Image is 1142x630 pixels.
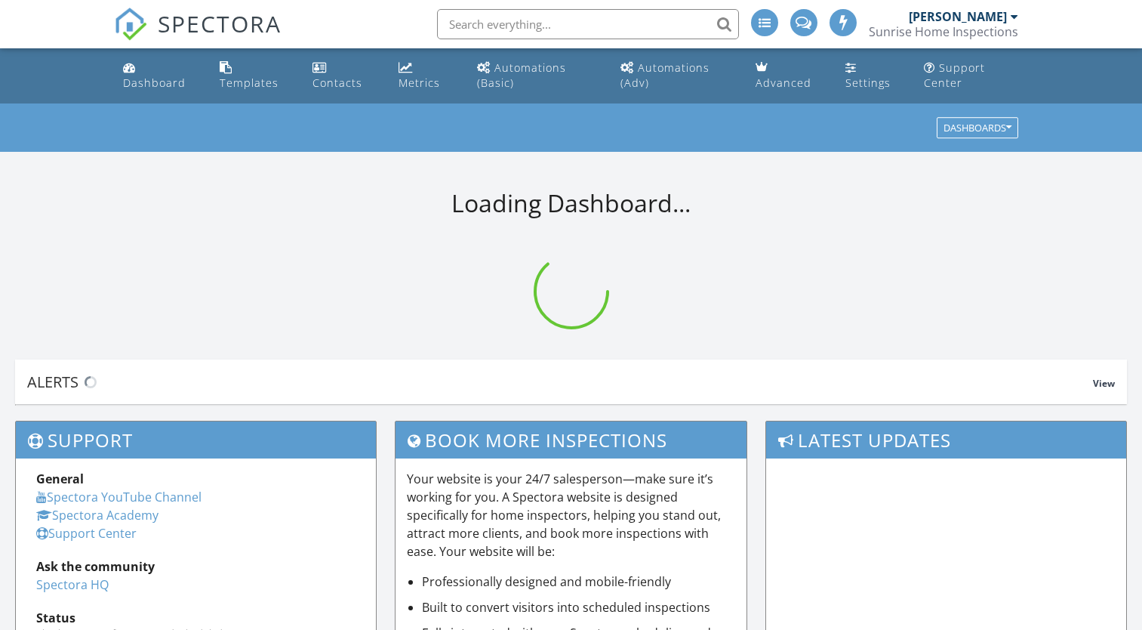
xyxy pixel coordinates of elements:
div: Dashboards [943,123,1011,134]
div: Ask the community [36,557,356,576]
a: Automations (Basic) [471,54,602,97]
div: Dashboard [123,76,186,90]
span: View [1093,377,1115,390]
h3: Support [16,422,376,459]
li: Built to convert visitors into scheduled inspections [422,598,735,616]
h3: Book More Inspections [396,422,746,459]
div: Automations (Adv) [620,60,710,90]
li: Professionally designed and mobile-friendly [422,573,735,591]
a: Templates [214,54,294,97]
input: Search everything... [437,9,739,39]
div: Sunrise Home Inspections [869,24,1018,39]
button: Dashboards [937,118,1018,139]
a: Spectora Academy [36,507,159,523]
div: Automations (Basic) [477,60,566,90]
strong: General [36,471,84,487]
h3: Latest Updates [766,422,1126,459]
div: Advanced [756,76,811,90]
a: Support Center [36,525,137,542]
a: Spectora YouTube Channel [36,489,202,505]
a: Metrics [392,54,459,97]
div: [PERSON_NAME] [909,9,1007,24]
div: Status [36,609,356,627]
img: The Best Home Inspection Software - Spectora [114,8,147,41]
span: SPECTORA [158,8,282,39]
a: Automations (Advanced) [614,54,738,97]
div: Settings [845,76,891,90]
a: Settings [839,54,907,97]
a: Advanced [750,54,827,97]
p: Your website is your 24/7 salesperson—make sure it’s working for you. A Spectora website is desig... [407,470,735,561]
div: Contacts [312,76,362,90]
div: Support Center [924,60,985,90]
a: Spectora HQ [36,576,109,593]
div: Alerts [27,372,1093,392]
div: Templates [220,76,279,90]
a: Contacts [306,54,380,97]
a: Dashboard [117,54,202,97]
div: Metrics [399,76,440,90]
a: SPECTORA [114,20,282,52]
a: Support Center [918,54,1024,97]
